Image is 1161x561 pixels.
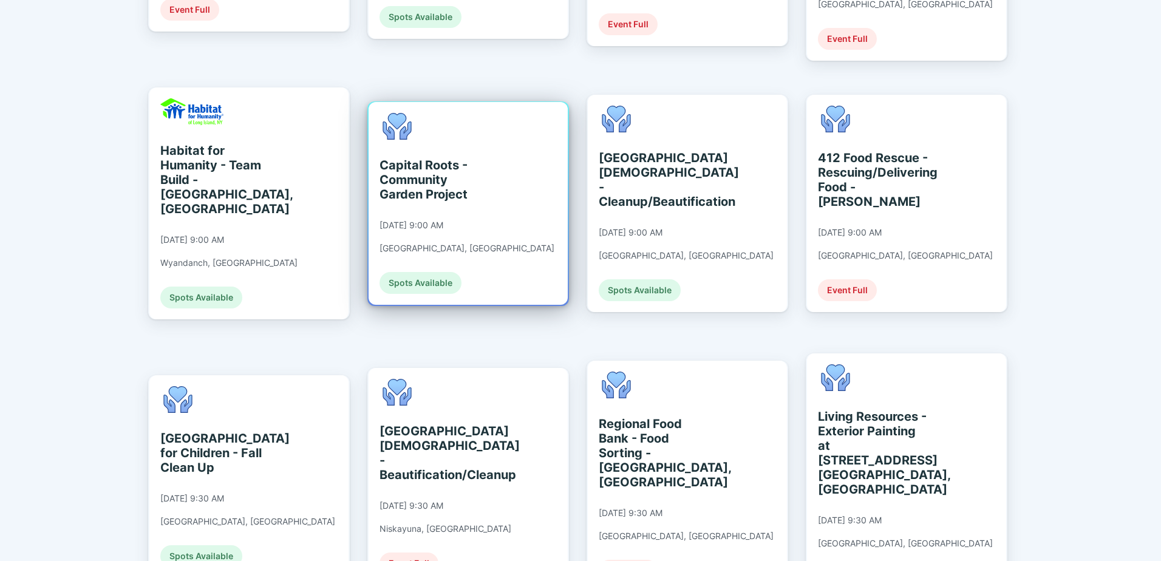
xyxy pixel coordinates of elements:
div: Event Full [818,279,877,301]
div: [DATE] 9:30 AM [380,500,443,511]
div: [DATE] 9:00 AM [599,227,662,238]
div: Habitat for Humanity - Team Build - [GEOGRAPHIC_DATA], [GEOGRAPHIC_DATA] [160,143,271,216]
div: [DATE] 9:00 AM [818,227,882,238]
div: [GEOGRAPHIC_DATA], [GEOGRAPHIC_DATA] [160,516,335,527]
div: [DATE] 9:30 AM [599,508,662,518]
div: [GEOGRAPHIC_DATA], [GEOGRAPHIC_DATA] [818,250,993,261]
div: [DATE] 9:30 AM [160,493,224,504]
div: [GEOGRAPHIC_DATA][DEMOGRAPHIC_DATA] - Beautification/Cleanup [380,424,491,482]
div: Wyandanch, [GEOGRAPHIC_DATA] [160,257,298,268]
div: Regional Food Bank - Food Sorting - [GEOGRAPHIC_DATA], [GEOGRAPHIC_DATA] [599,416,710,489]
div: Event Full [599,13,658,35]
div: [GEOGRAPHIC_DATA], [GEOGRAPHIC_DATA] [380,243,554,254]
div: Spots Available [599,279,681,301]
div: [GEOGRAPHIC_DATA] for Children - Fall Clean Up [160,431,271,475]
div: [DATE] 9:00 AM [160,234,224,245]
div: [DATE] 9:30 AM [818,515,882,526]
div: Niskayuna, [GEOGRAPHIC_DATA] [380,523,511,534]
div: [GEOGRAPHIC_DATA], [GEOGRAPHIC_DATA] [599,250,774,261]
div: Spots Available [380,272,461,294]
div: 412 Food Rescue - Rescuing/Delivering Food - [PERSON_NAME] [818,151,929,209]
div: [GEOGRAPHIC_DATA], [GEOGRAPHIC_DATA] [599,531,774,542]
div: [GEOGRAPHIC_DATA][DEMOGRAPHIC_DATA] - Cleanup/Beautification [599,151,710,209]
div: Spots Available [380,6,461,28]
div: Living Resources - Exterior Painting at [STREET_ADDRESS] [GEOGRAPHIC_DATA], [GEOGRAPHIC_DATA] [818,409,929,497]
div: Spots Available [160,287,242,308]
div: Capital Roots - Community Garden Project [380,158,491,202]
div: Event Full [818,28,877,50]
div: [DATE] 9:00 AM [380,220,443,231]
div: [GEOGRAPHIC_DATA], [GEOGRAPHIC_DATA] [818,538,993,549]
